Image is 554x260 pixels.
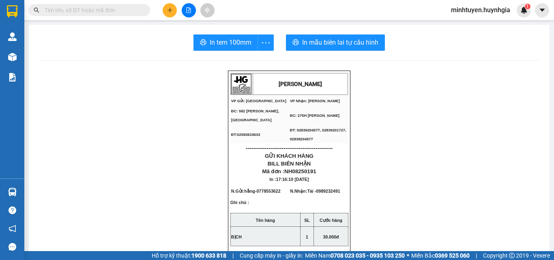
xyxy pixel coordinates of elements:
[316,189,340,193] span: 0989232491
[231,133,260,137] span: ĐT:02583633633
[152,251,226,260] span: Hỗ trợ kỹ thuật:
[256,189,280,193] span: 0778553622
[306,234,308,239] span: 1
[8,53,17,61] img: warehouse-icon
[270,177,309,182] span: In :
[265,153,314,159] span: GỬI KHÁCH HÀNG
[231,99,286,103] span: VP Gửi: [GEOGRAPHIC_DATA]
[258,34,274,51] button: more
[7,5,17,17] img: logo-vxr
[231,234,242,239] span: BỊCH
[231,189,281,193] span: N.Gửi:
[539,6,546,14] span: caret-down
[258,38,273,48] span: more
[230,200,249,211] span: Ghi chú :
[525,4,530,9] sup: 1
[284,168,316,174] span: NH08250191
[8,188,17,196] img: warehouse-icon
[193,34,258,51] button: printerIn tem 100mm
[167,7,173,13] span: plus
[290,99,340,103] span: VP Nhận: [PERSON_NAME]
[191,252,226,259] strong: 1900 633 818
[262,168,316,174] span: Mã đơn :
[302,37,378,47] span: In mẫu biên lai tự cấu hình
[163,3,177,17] button: plus
[435,252,470,259] strong: 0369 525 060
[268,161,311,167] span: BILL BIÊN NHẬN
[509,253,515,258] span: copyright
[246,145,333,151] span: ----------------------------------------------
[407,254,409,257] span: ⚪️
[256,218,275,223] strong: Tên hàng
[323,234,339,239] span: 30.000đ
[8,32,17,41] img: warehouse-icon
[210,37,251,47] span: In tem 100mm
[182,3,196,17] button: file-add
[9,243,16,251] span: message
[279,81,322,87] strong: [PERSON_NAME]
[411,251,470,260] span: Miền Bắc
[476,251,477,260] span: |
[520,6,528,14] img: icon-new-feature
[331,252,405,259] strong: 0708 023 035 - 0935 103 250
[255,189,281,193] span: -
[200,39,206,47] span: printer
[204,7,210,13] span: aim
[290,189,340,193] span: N.Nhận:
[286,34,385,51] button: printerIn mẫu biên lai tự cấu hình
[444,5,517,15] span: minhtuyen.huynhgia
[8,73,17,82] img: solution-icon
[290,114,339,118] span: ĐC: 275H [PERSON_NAME]
[200,3,215,17] button: aim
[244,189,255,193] span: hằng
[9,225,16,232] span: notification
[305,251,405,260] span: Miền Nam
[304,218,310,223] strong: SL
[535,3,549,17] button: caret-down
[45,6,140,15] input: Tìm tên, số ĐT hoặc mã đơn
[276,177,309,182] span: 17:16:10 [DATE]
[232,251,234,260] span: |
[320,218,342,223] strong: Cước hàng
[307,189,340,193] span: Tài -
[240,251,303,260] span: Cung cấp máy in - giấy in:
[526,4,529,9] span: 1
[231,109,279,122] span: ĐC: 582 [PERSON_NAME], [GEOGRAPHIC_DATA]
[34,7,39,13] span: search
[231,74,251,94] img: logo
[186,7,191,13] span: file-add
[9,206,16,214] span: question-circle
[290,128,346,141] span: ĐT: 02839204577, 02839201727, 02839204577
[292,39,299,47] span: printer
